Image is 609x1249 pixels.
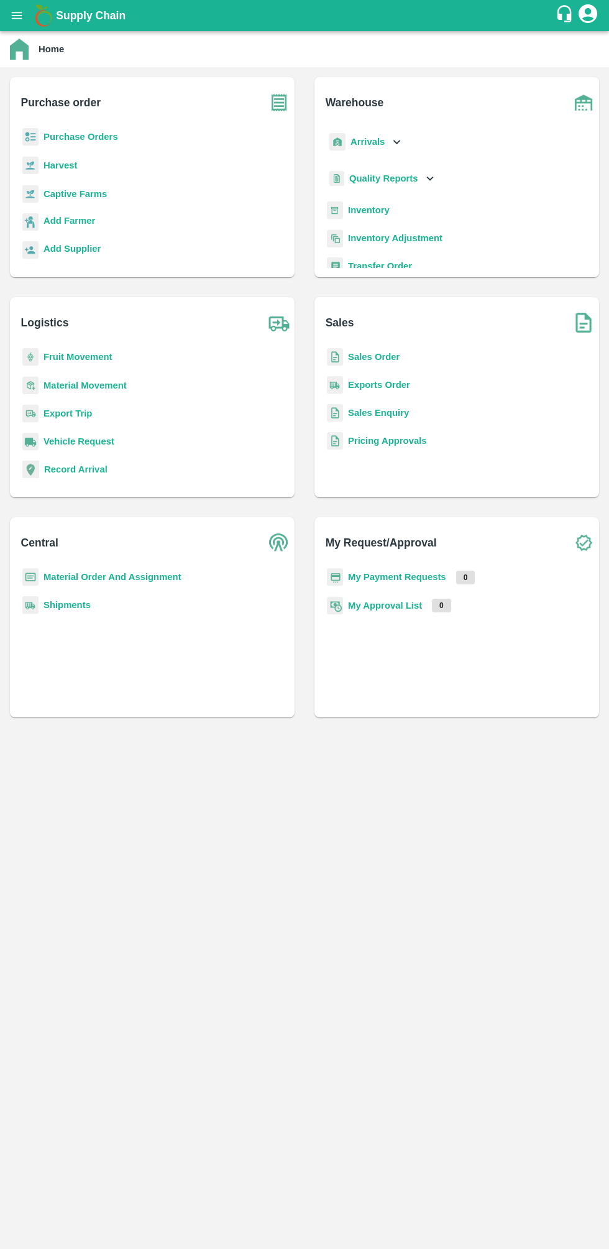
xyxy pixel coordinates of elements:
b: Central [21,534,58,551]
b: Arrivals [350,137,385,147]
b: Warehouse [326,94,384,111]
img: material [22,376,39,395]
a: Inventory [348,205,390,215]
a: Vehicle Request [43,436,114,446]
img: vehicle [22,433,39,451]
b: Sales [326,314,354,331]
img: whInventory [327,201,343,219]
a: Record Arrival [44,464,108,474]
img: warehouse [568,87,599,118]
b: My Request/Approval [326,534,437,551]
img: logo [31,3,56,28]
div: Quality Reports [327,166,437,191]
b: Logistics [21,314,69,331]
a: My Approval List [348,601,422,611]
img: farmer [22,213,39,231]
img: truck [263,307,295,338]
b: Supply Chain [56,9,126,22]
img: recordArrival [22,461,39,478]
b: Home [39,44,64,54]
a: Add Supplier [43,242,101,259]
a: Material Movement [43,380,127,390]
a: My Payment Requests [348,572,446,582]
img: shipments [327,376,343,394]
img: shipments [22,596,39,614]
a: Supply Chain [56,7,555,24]
img: payment [327,568,343,586]
a: Fruit Movement [43,352,112,362]
img: soSales [568,307,599,338]
img: home [10,39,29,60]
b: Purchase order [21,94,101,111]
a: Add Farmer [43,214,95,231]
img: delivery [22,405,39,423]
a: Inventory Adjustment [348,233,442,243]
div: account of current user [577,2,599,29]
a: Pricing Approvals [348,436,426,446]
a: Captive Farms [43,189,107,199]
a: Sales Enquiry [348,408,409,418]
a: Shipments [43,600,91,610]
img: purchase [263,87,295,118]
img: reciept [22,128,39,146]
a: Sales Order [348,352,400,362]
img: centralMaterial [22,568,39,586]
a: Transfer Order [348,261,412,271]
img: central [263,527,295,558]
img: sales [327,432,343,450]
div: Arrivals [327,128,404,156]
img: inventory [327,229,343,247]
a: Harvest [43,160,77,170]
img: harvest [22,156,39,175]
img: whArrival [329,133,346,151]
b: Add Farmer [43,216,95,226]
img: qualityReport [329,171,344,187]
a: Export Trip [43,408,92,418]
p: 0 [456,571,475,584]
img: sales [327,348,343,366]
img: harvest [22,185,39,203]
p: 0 [432,599,451,612]
div: customer-support [555,4,577,27]
img: fruit [22,348,39,366]
img: supplier [22,241,39,259]
b: Quality Reports [349,173,418,183]
img: sales [327,404,343,422]
a: Material Order And Assignment [43,572,181,582]
button: open drawer [2,1,31,30]
b: Add Supplier [43,244,101,254]
img: check [568,527,599,558]
a: Exports Order [348,380,410,390]
img: approval [327,596,343,615]
img: whTransfer [327,257,343,275]
a: Purchase Orders [43,132,118,142]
